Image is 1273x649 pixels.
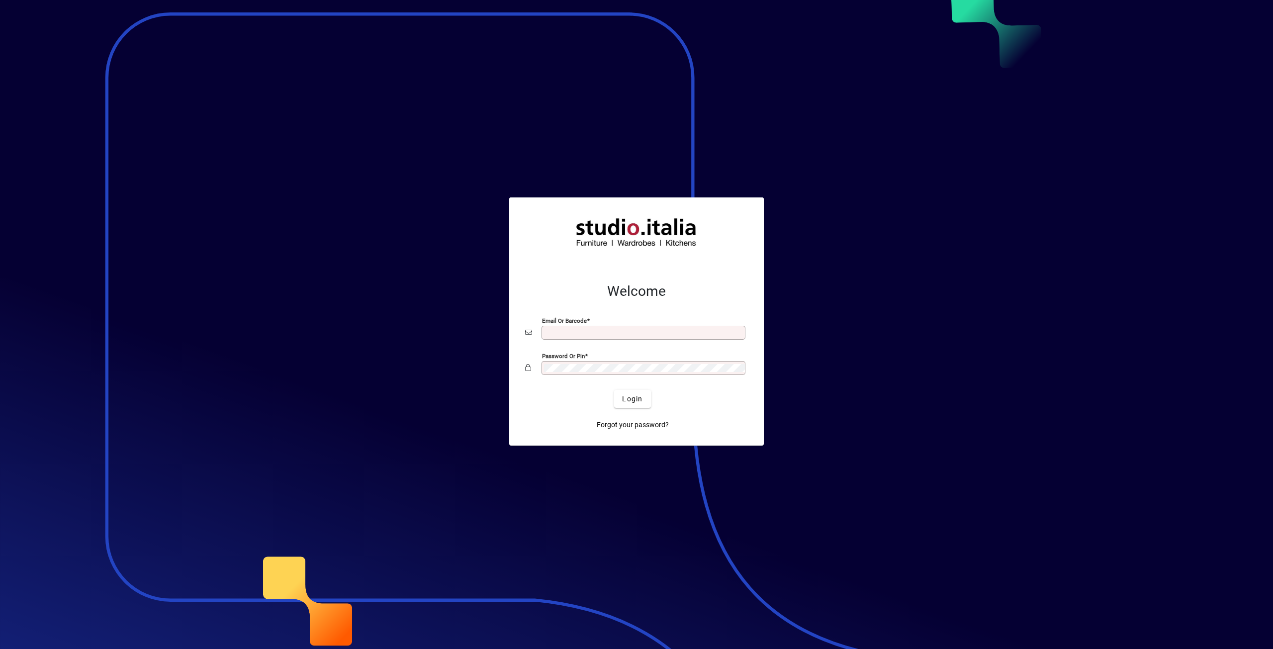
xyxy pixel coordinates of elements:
span: Forgot your password? [597,420,669,430]
mat-label: Email or Barcode [542,317,587,324]
span: Login [622,394,642,404]
button: Login [614,390,650,408]
mat-label: Password or Pin [542,353,585,360]
a: Forgot your password? [593,416,673,434]
h2: Welcome [525,283,748,300]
